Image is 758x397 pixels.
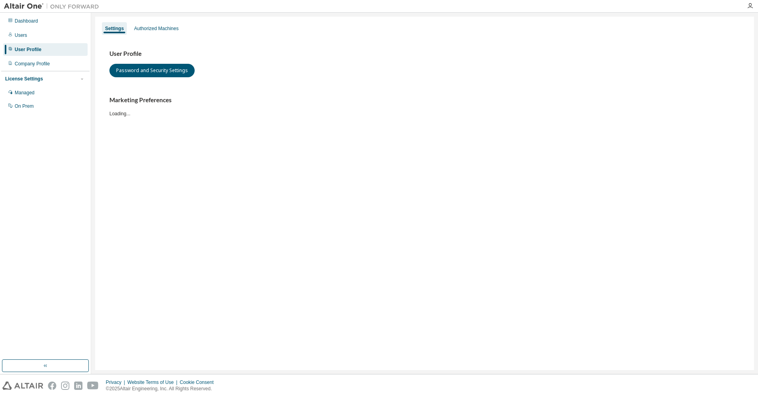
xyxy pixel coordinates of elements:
div: Authorized Machines [134,25,178,32]
div: Users [15,32,27,38]
p: © 2025 Altair Engineering, Inc. All Rights Reserved. [106,386,218,392]
div: Website Terms of Use [127,379,180,386]
h3: User Profile [109,50,740,58]
div: Cookie Consent [180,379,218,386]
button: Password and Security Settings [109,64,195,77]
div: Loading... [109,96,740,116]
div: License Settings [5,76,43,82]
div: Privacy [106,379,127,386]
div: User Profile [15,46,41,53]
h3: Marketing Preferences [109,96,740,104]
div: Settings [105,25,124,32]
img: youtube.svg [87,382,99,390]
img: altair_logo.svg [2,382,43,390]
img: instagram.svg [61,382,69,390]
img: Altair One [4,2,103,10]
div: Dashboard [15,18,38,24]
div: Managed [15,90,34,96]
div: On Prem [15,103,34,109]
img: linkedin.svg [74,382,82,390]
div: Company Profile [15,61,50,67]
img: facebook.svg [48,382,56,390]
